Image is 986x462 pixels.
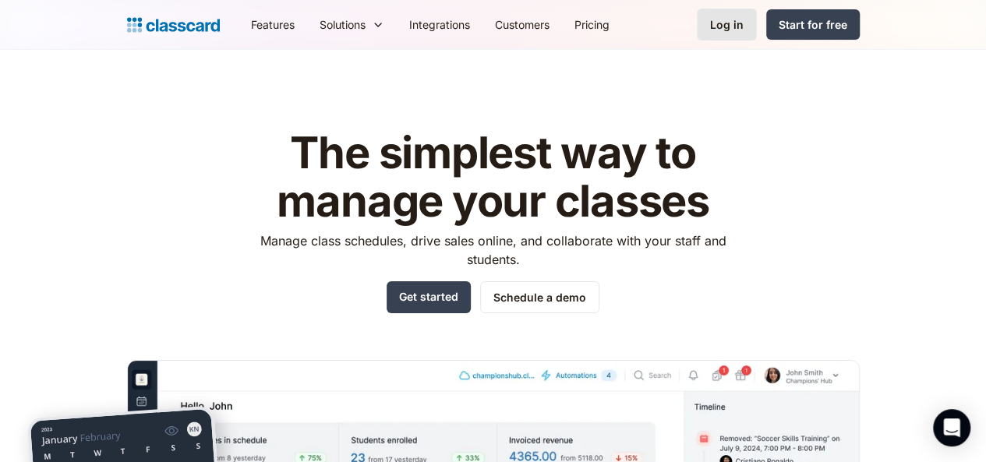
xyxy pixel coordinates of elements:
[697,9,757,41] a: Log in
[562,7,622,42] a: Pricing
[307,7,397,42] div: Solutions
[320,16,366,33] div: Solutions
[239,7,307,42] a: Features
[127,14,220,36] a: home
[480,281,599,313] a: Schedule a demo
[246,231,740,269] p: Manage class schedules, drive sales online, and collaborate with your staff and students.
[933,409,970,446] div: Open Intercom Messenger
[766,9,860,40] a: Start for free
[246,129,740,225] h1: The simplest way to manage your classes
[779,16,847,33] div: Start for free
[387,281,471,313] a: Get started
[710,16,744,33] div: Log in
[397,7,482,42] a: Integrations
[482,7,562,42] a: Customers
